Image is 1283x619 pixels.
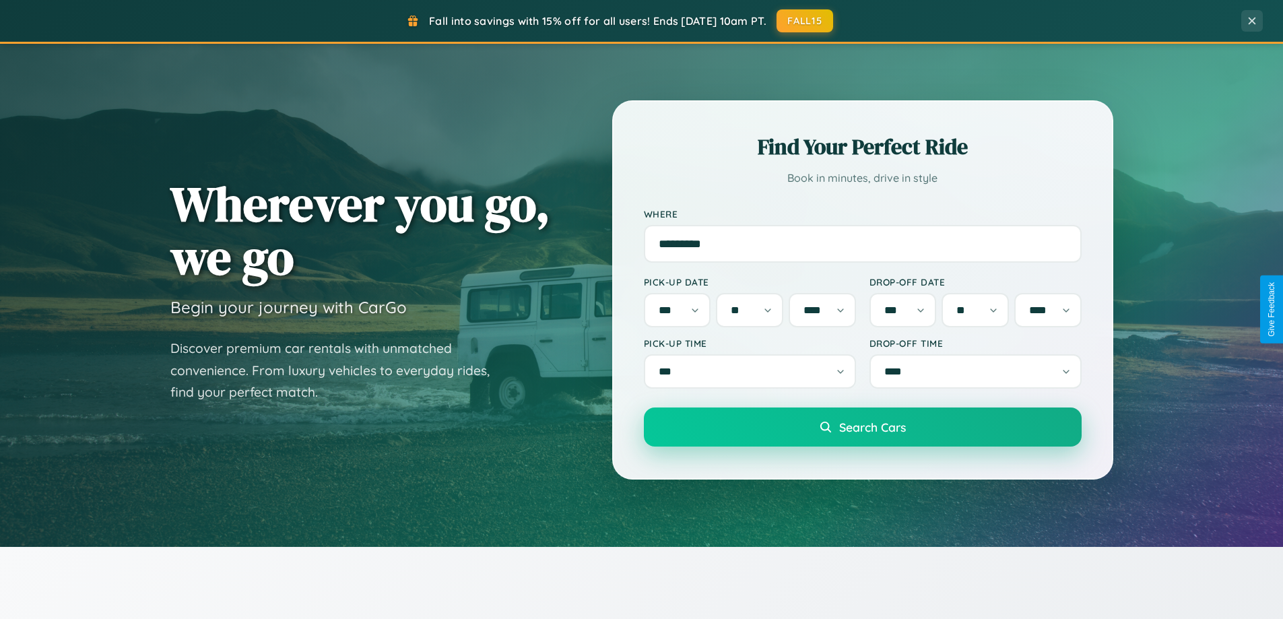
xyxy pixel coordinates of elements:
button: Search Cars [644,408,1082,447]
p: Discover premium car rentals with unmatched convenience. From luxury vehicles to everyday rides, ... [170,337,507,403]
label: Pick-up Date [644,276,856,288]
div: Give Feedback [1267,282,1276,337]
label: Pick-up Time [644,337,856,349]
p: Book in minutes, drive in style [644,168,1082,188]
span: Fall into savings with 15% off for all users! Ends [DATE] 10am PT. [429,14,766,28]
h1: Wherever you go, we go [170,177,550,284]
h3: Begin your journey with CarGo [170,297,407,317]
label: Drop-off Date [869,276,1082,288]
button: FALL15 [777,9,833,32]
label: Drop-off Time [869,337,1082,349]
h2: Find Your Perfect Ride [644,132,1082,162]
span: Search Cars [839,420,906,434]
label: Where [644,208,1082,220]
